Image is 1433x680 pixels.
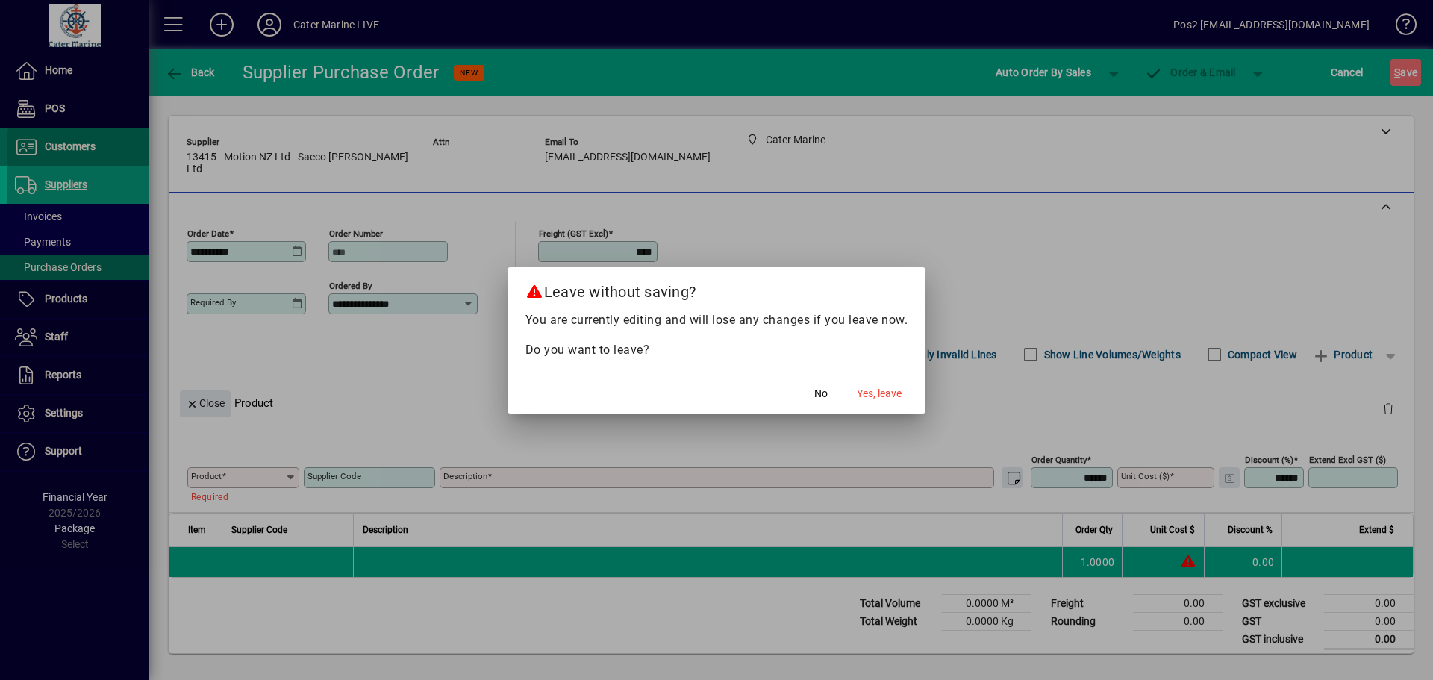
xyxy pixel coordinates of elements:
h2: Leave without saving? [508,267,926,311]
p: You are currently editing and will lose any changes if you leave now. [525,311,908,329]
button: Yes, leave [851,381,908,408]
span: No [814,386,828,402]
p: Do you want to leave? [525,341,908,359]
button: No [797,381,845,408]
span: Yes, leave [857,386,902,402]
